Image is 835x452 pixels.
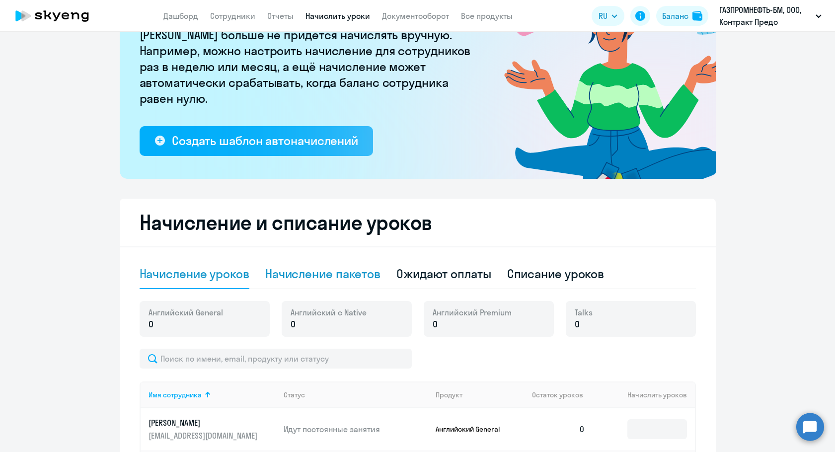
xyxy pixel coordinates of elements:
[436,390,524,399] div: Продукт
[532,390,594,399] div: Остаток уроков
[291,318,296,331] span: 0
[149,430,260,441] p: [EMAIL_ADDRESS][DOMAIN_NAME]
[140,211,696,234] h2: Начисление и списание уроков
[265,266,380,282] div: Начисление пакетов
[575,318,580,331] span: 0
[149,390,276,399] div: Имя сотрудника
[140,126,373,156] button: Создать шаблон автоначислений
[433,307,512,318] span: Английский Premium
[382,11,449,21] a: Документооборот
[140,27,477,106] p: [PERSON_NAME] больше не придётся начислять вручную. Например, можно настроить начисление для сотр...
[284,424,428,435] p: Идут постоянные занятия
[593,381,694,408] th: Начислить уроков
[291,307,367,318] span: Английский с Native
[396,266,491,282] div: Ожидают оплаты
[140,349,412,369] input: Поиск по имени, email, продукту или статусу
[719,4,812,28] p: ГАЗПРОМНЕФТЬ-БМ, ООО, Контракт Предо
[714,4,827,28] button: ГАЗПРОМНЕФТЬ-БМ, ООО, Контракт Предо
[524,408,594,450] td: 0
[149,318,153,331] span: 0
[284,390,428,399] div: Статус
[140,266,249,282] div: Начисление уроков
[599,10,607,22] span: RU
[532,390,583,399] span: Остаток уроков
[592,6,624,26] button: RU
[507,266,605,282] div: Списание уроков
[172,133,358,149] div: Создать шаблон автоначислений
[267,11,294,21] a: Отчеты
[149,307,223,318] span: Английский General
[433,318,438,331] span: 0
[436,390,462,399] div: Продукт
[461,11,513,21] a: Все продукты
[692,11,702,21] img: balance
[163,11,198,21] a: Дашборд
[436,425,510,434] p: Английский General
[305,11,370,21] a: Начислить уроки
[149,417,260,428] p: [PERSON_NAME]
[575,307,593,318] span: Talks
[656,6,708,26] button: Балансbalance
[662,10,688,22] div: Баланс
[149,390,202,399] div: Имя сотрудника
[284,390,305,399] div: Статус
[149,417,276,441] a: [PERSON_NAME][EMAIL_ADDRESS][DOMAIN_NAME]
[210,11,255,21] a: Сотрудники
